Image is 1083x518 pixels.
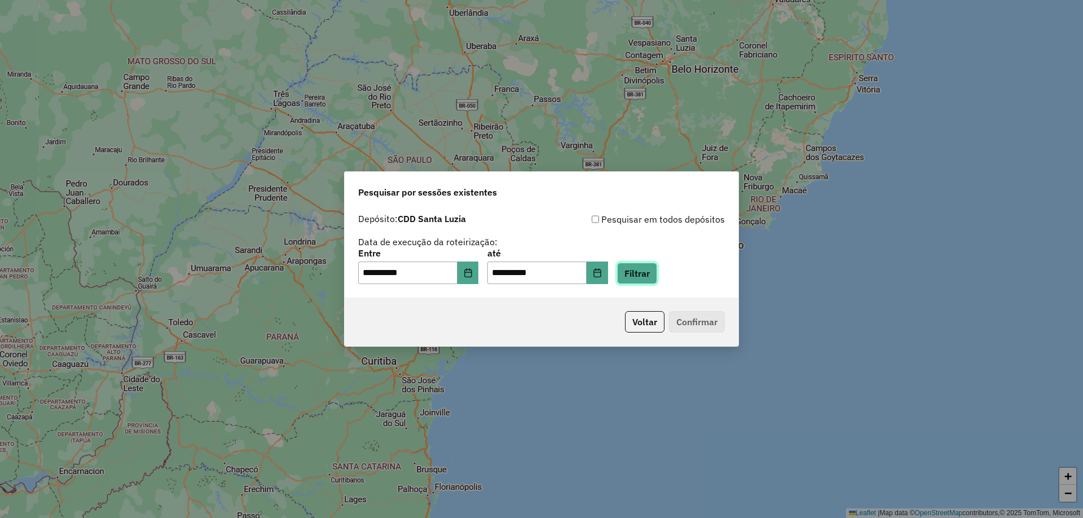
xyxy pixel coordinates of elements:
label: Depósito: [358,212,466,225]
label: Entre [358,246,478,260]
label: Data de execução da roteirização: [358,235,498,249]
span: Pesquisar por sessões existentes [358,185,497,199]
button: Choose Date [457,262,479,284]
button: Voltar [625,311,664,333]
div: Pesquisar em todos depósitos [541,212,725,226]
button: Filtrar [617,263,657,284]
strong: CDD Santa Luzia [398,213,466,224]
label: até [487,246,607,260]
button: Choose Date [587,262,608,284]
